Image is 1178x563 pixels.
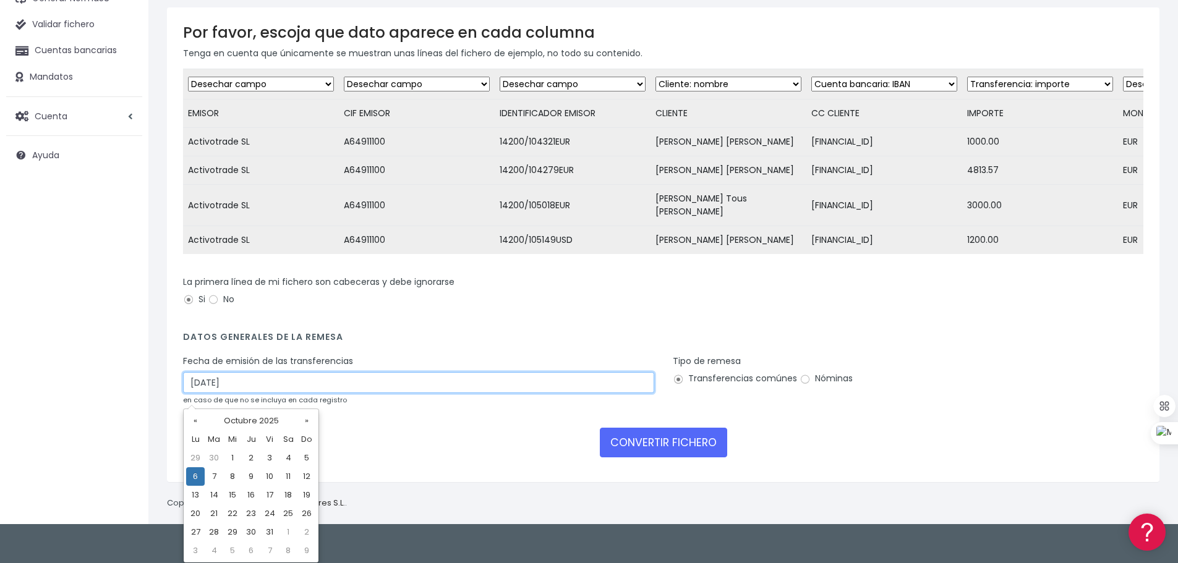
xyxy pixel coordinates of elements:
[35,109,67,122] span: Cuenta
[183,23,1143,41] h3: Por favor, escoja que dato aparece en cada columna
[297,412,316,430] th: »
[806,226,962,255] td: [FINANCIAL_ID]
[186,430,205,449] th: Lu
[651,156,806,185] td: [PERSON_NAME] [PERSON_NAME]
[205,486,223,504] td: 14
[183,276,455,289] label: La primera línea de mi fichero son cabeceras y debe ignorarse
[223,430,242,449] th: Mi
[242,430,260,449] th: Ju
[279,467,297,486] td: 11
[297,486,316,504] td: 19
[183,293,205,306] label: Si
[962,128,1118,156] td: 1000.00
[806,156,962,185] td: [FINANCIAL_ID]
[186,467,205,486] td: 6
[186,541,205,560] td: 3
[260,449,279,467] td: 3
[279,449,297,467] td: 4
[6,103,142,129] a: Cuenta
[962,226,1118,255] td: 1200.00
[651,185,806,226] td: [PERSON_NAME] Tous [PERSON_NAME]
[673,372,797,385] label: Transferencias comúnes
[205,523,223,541] td: 28
[806,99,962,128] td: CC CLIENTE
[651,99,806,128] td: CLIENTE
[297,467,316,486] td: 12
[242,467,260,486] td: 9
[6,12,142,38] a: Validar fichero
[260,486,279,504] td: 17
[183,332,1143,349] h4: Datos generales de la remesa
[242,504,260,523] td: 23
[6,142,142,168] a: Ayuda
[279,504,297,523] td: 25
[223,523,242,541] td: 29
[242,449,260,467] td: 2
[279,541,297,560] td: 8
[242,486,260,504] td: 16
[279,430,297,449] th: Sa
[183,355,353,368] label: Fecha de emisión de las transferencias
[962,185,1118,226] td: 3000.00
[205,449,223,467] td: 30
[186,504,205,523] td: 20
[205,467,223,486] td: 7
[183,46,1143,60] p: Tenga en cuenta que únicamente se muestran unas líneas del fichero de ejemplo, no todo su contenido.
[183,128,339,156] td: Activotrade SL
[495,128,651,156] td: 14200/104321EUR
[183,156,339,185] td: Activotrade SL
[205,430,223,449] th: Ma
[297,430,316,449] th: Do
[260,430,279,449] th: Vi
[260,541,279,560] td: 7
[223,541,242,560] td: 5
[806,185,962,226] td: [FINANCIAL_ID]
[297,523,316,541] td: 2
[6,64,142,90] a: Mandatos
[339,156,495,185] td: A64911100
[260,467,279,486] td: 10
[183,395,347,405] small: en caso de que no se incluya en cada registro
[673,355,741,368] label: Tipo de remesa
[183,185,339,226] td: Activotrade SL
[205,504,223,523] td: 21
[223,486,242,504] td: 15
[223,467,242,486] td: 8
[183,99,339,128] td: EMISOR
[167,497,347,510] p: Copyright © 2025 .
[495,99,651,128] td: IDENTIFICADOR EMISOR
[339,185,495,226] td: A64911100
[186,523,205,541] td: 27
[339,99,495,128] td: CIF EMISOR
[651,128,806,156] td: [PERSON_NAME] [PERSON_NAME]
[242,523,260,541] td: 30
[297,541,316,560] td: 9
[205,541,223,560] td: 4
[32,149,59,161] span: Ayuda
[600,428,727,457] button: CONVERTIR FICHERO
[242,541,260,560] td: 6
[279,523,297,541] td: 1
[495,185,651,226] td: 14200/105018EUR
[962,99,1118,128] td: IMPORTE
[260,504,279,523] td: 24
[806,128,962,156] td: [FINANCIAL_ID]
[297,504,316,523] td: 26
[205,412,297,430] th: Octubre 2025
[183,226,339,255] td: Activotrade SL
[279,486,297,504] td: 18
[208,293,234,306] label: No
[800,372,853,385] label: Nóminas
[223,504,242,523] td: 22
[495,156,651,185] td: 14200/104279EUR
[223,449,242,467] td: 1
[339,226,495,255] td: A64911100
[651,226,806,255] td: [PERSON_NAME] [PERSON_NAME]
[186,412,205,430] th: «
[186,486,205,504] td: 13
[260,523,279,541] td: 31
[186,449,205,467] td: 29
[495,226,651,255] td: 14200/105149USD
[339,128,495,156] td: A64911100
[6,38,142,64] a: Cuentas bancarias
